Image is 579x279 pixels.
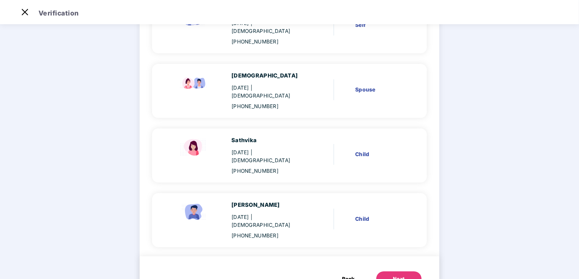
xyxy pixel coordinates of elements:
img: svg+xml;base64,PHN2ZyB4bWxucz0iaHR0cDovL3d3dy53My5vcmcvMjAwMC9zdmciIHdpZHRoPSI5Ny44OTciIGhlaWdodD... [179,71,209,93]
img: svg+xml;base64,PHN2ZyBpZD0iQ2hpbGRfbWFsZV9pY29uIiB4bWxucz0iaHR0cDovL3d3dy53My5vcmcvMjAwMC9zdmciIH... [179,201,209,222]
div: [PHONE_NUMBER] [231,232,305,240]
div: [DATE] [231,149,305,165]
div: Spouse [355,85,404,94]
div: [PHONE_NUMBER] [231,38,305,46]
div: [DEMOGRAPHIC_DATA] [231,71,305,80]
img: svg+xml;base64,PHN2ZyBpZD0iQ2hpbGRfZmVtYWxlX2ljb24iIHhtbG5zPSJodHRwOi8vd3d3LnczLm9yZy8yMDAwL3N2Zy... [179,136,209,157]
div: Child [355,150,404,158]
div: [DATE] [231,19,305,36]
div: [DATE] [231,84,305,100]
div: [PERSON_NAME] [231,201,305,209]
div: Sathvika [231,136,305,145]
div: [PHONE_NUMBER] [231,102,305,110]
div: [PHONE_NUMBER] [231,167,305,175]
div: Self [355,21,404,29]
div: [DATE] [231,213,305,229]
div: Child [355,215,404,223]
